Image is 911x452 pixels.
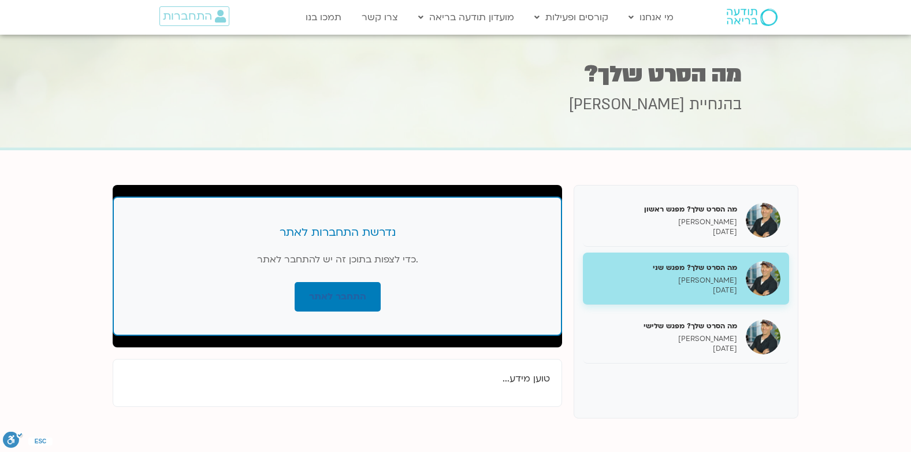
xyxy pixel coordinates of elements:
[727,9,778,26] img: תודעה בריאה
[159,6,229,26] a: התחברות
[137,225,538,240] h3: נדרשת התחברות לאתר
[529,6,614,28] a: קורסים ופעילות
[170,63,742,86] h1: מה הסרט שלך?
[295,282,381,312] a: התחבר לאתר
[746,320,780,354] img: מה הסרט שלך? מפגש שלישי
[592,227,737,237] p: [DATE]
[137,252,538,268] p: כדי לצפות בתוכן זה יש להתחבר לאתר.
[356,6,404,28] a: צרו קשר
[592,262,737,273] h5: מה הסרט שלך? מפגש שני
[746,203,780,238] img: מה הסרט שלך? מפגש ראשון
[623,6,679,28] a: מי אנחנו
[412,6,520,28] a: מועדון תודעה בריאה
[592,344,737,354] p: [DATE]
[592,276,737,286] p: [PERSON_NAME]
[125,371,550,387] p: טוען מידע...
[163,10,212,23] span: התחברות
[592,286,737,295] p: [DATE]
[569,94,685,115] span: [PERSON_NAME]
[300,6,347,28] a: תמכו בנו
[592,334,737,344] p: [PERSON_NAME]
[592,217,737,227] p: [PERSON_NAME]
[689,94,742,115] span: בהנחיית
[746,261,780,296] img: מה הסרט שלך? מפגש שני
[592,321,737,331] h5: מה הסרט שלך? מפגש שלישי
[592,204,737,214] h5: מה הסרט שלך? מפגש ראשון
